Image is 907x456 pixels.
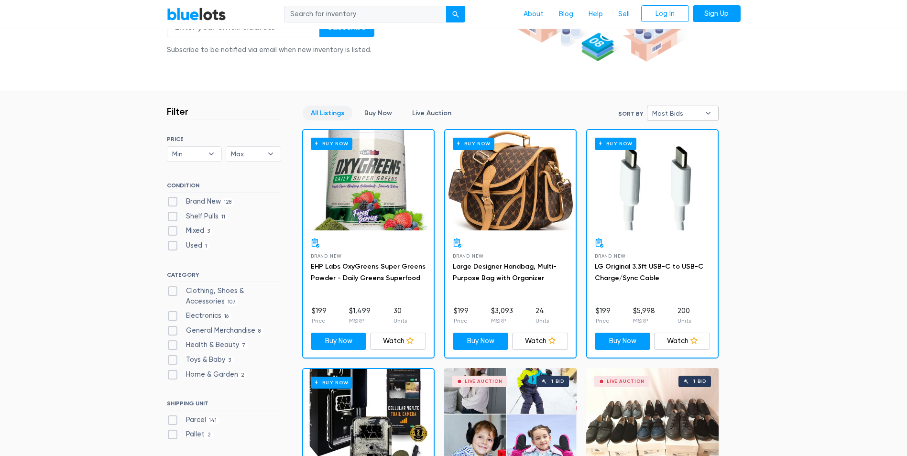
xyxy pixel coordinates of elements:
li: 24 [535,306,549,325]
a: Watch [512,333,568,350]
h6: Buy Now [311,377,352,389]
h6: PRICE [167,136,281,142]
p: MSRP [349,316,371,325]
a: EHP Labs OxyGreens Super Greens Powder - Daily Greens Superfood [311,262,426,282]
li: $3,093 [491,306,513,325]
span: 141 [206,417,220,424]
h6: Buy Now [595,138,636,150]
h6: SHIPPING UNIT [167,400,281,411]
a: Buy Now [587,130,718,230]
li: $5,998 [633,306,655,325]
label: Sort By [618,109,643,118]
p: MSRP [491,316,513,325]
span: Max [231,147,262,161]
li: $199 [312,306,327,325]
span: 2 [238,371,248,379]
div: Subscribe to be notified via email when new inventory is listed. [167,45,374,55]
label: Mixed [167,226,213,236]
h6: Buy Now [311,138,352,150]
b: ▾ [261,147,281,161]
p: Units [393,316,407,325]
div: Live Auction [607,379,645,384]
a: Log In [641,5,689,22]
a: Buy Now [453,333,509,350]
a: Watch [370,333,426,350]
a: Sell [611,5,637,23]
a: Help [581,5,611,23]
label: Toys & Baby [167,355,234,365]
span: 3 [204,228,213,236]
div: 1 bid [693,379,706,384]
a: Live Auction [404,106,459,120]
label: Shelf Pulls [167,211,229,222]
p: Units [535,316,549,325]
a: Buy Now [303,130,434,230]
span: 2 [205,432,214,439]
li: $1,499 [349,306,371,325]
div: 1 bid [551,379,564,384]
span: Brand New [453,253,484,259]
h6: Buy Now [453,138,494,150]
a: LG Original 3.3ft USB-C to USB-C Charge/Sync Cable [595,262,703,282]
a: Buy Now [311,333,367,350]
span: Most Bids [652,106,700,120]
p: Price [596,316,611,325]
a: Watch [654,333,710,350]
a: Large Designer Handbag, Multi-Purpose Bag with Organizer [453,262,557,282]
a: Buy Now [356,106,400,120]
span: 8 [255,327,264,335]
b: ▾ [698,106,718,120]
a: About [516,5,551,23]
span: 128 [221,198,235,206]
h6: CATEGORY [167,271,281,282]
p: Price [312,316,327,325]
div: Live Auction [465,379,503,384]
span: 16 [221,313,232,320]
h3: Filter [167,106,188,117]
label: Clothing, Shoes & Accessories [167,286,281,306]
label: Brand New [167,196,235,207]
span: Min [172,147,204,161]
b: ▾ [201,147,221,161]
span: Brand New [595,253,626,259]
label: General Merchandise [167,326,264,336]
li: $199 [596,306,611,325]
span: Brand New [311,253,342,259]
label: Used [167,240,210,251]
a: Buy Now [595,333,651,350]
li: 200 [678,306,691,325]
label: Parcel [167,415,220,425]
p: Units [678,316,691,325]
span: 1 [202,242,210,250]
a: Blog [551,5,581,23]
label: Electronics [167,311,232,321]
li: $199 [454,306,469,325]
a: BlueLots [167,7,226,21]
label: Health & Beauty [167,340,249,350]
span: 107 [225,298,239,306]
a: Buy Now [445,130,576,230]
label: Home & Garden [167,369,248,380]
li: 30 [393,306,407,325]
label: Pallet [167,429,214,440]
h6: CONDITION [167,182,281,193]
span: 11 [219,213,229,221]
a: All Listings [303,106,352,120]
p: MSRP [633,316,655,325]
a: Sign Up [693,5,741,22]
span: 3 [225,357,234,364]
input: Search for inventory [284,6,447,23]
span: 7 [239,342,249,350]
p: Price [454,316,469,325]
